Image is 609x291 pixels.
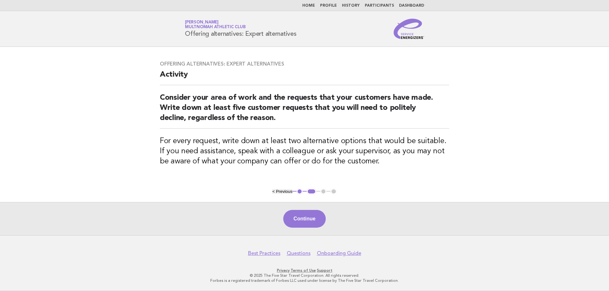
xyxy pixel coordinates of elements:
[110,268,499,273] p: · ·
[185,21,297,37] h1: Offering alternatives: Expert alternatives
[307,188,316,195] button: 2
[320,4,337,8] a: Profile
[394,19,424,39] img: Service Energizers
[110,273,499,278] p: © 2025 The Five Star Travel Corporation. All rights reserved.
[283,210,325,228] button: Continue
[317,268,332,273] a: Support
[287,250,311,256] a: Questions
[297,188,303,195] button: 1
[399,4,424,8] a: Dashboard
[160,93,449,129] h2: Consider your area of work and the requests that your customers have made. Write down at least fi...
[272,189,292,194] button: < Previous
[160,61,449,67] h3: Offering alternatives: Expert alternatives
[160,136,449,167] h3: For every request, write down at least two alternative options that would be suitable. If you nee...
[365,4,394,8] a: Participants
[185,20,246,29] a: [PERSON_NAME]Multnomah Athletic Club
[291,268,316,273] a: Terms of Use
[160,70,449,85] h2: Activity
[342,4,360,8] a: History
[185,25,246,29] span: Multnomah Athletic Club
[317,250,361,256] a: Onboarding Guide
[110,278,499,283] p: Forbes is a registered trademark of Forbes LLC used under license by The Five Star Travel Corpora...
[248,250,280,256] a: Best Practices
[302,4,315,8] a: Home
[277,268,290,273] a: Privacy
